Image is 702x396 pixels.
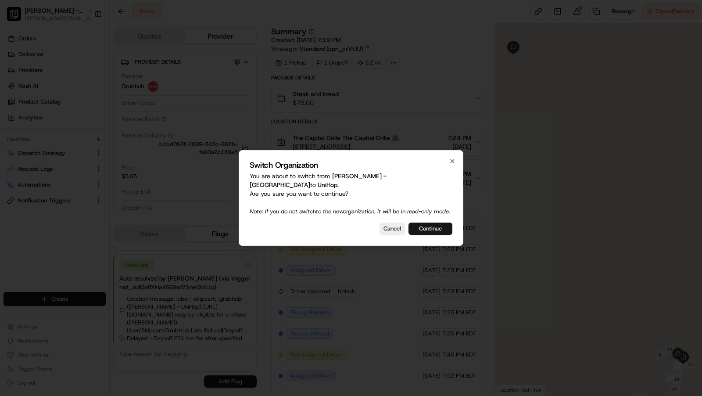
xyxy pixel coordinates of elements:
h2: Switch Organization [250,161,452,169]
span: Note: If you do not switch to the new organization, it will be in read-only mode. [250,208,450,215]
span: UniHop [318,181,337,189]
button: Continue [408,223,452,235]
p: You are about to switch from to . Are you sure you want to continue? [250,172,452,216]
button: Cancel [380,223,405,235]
